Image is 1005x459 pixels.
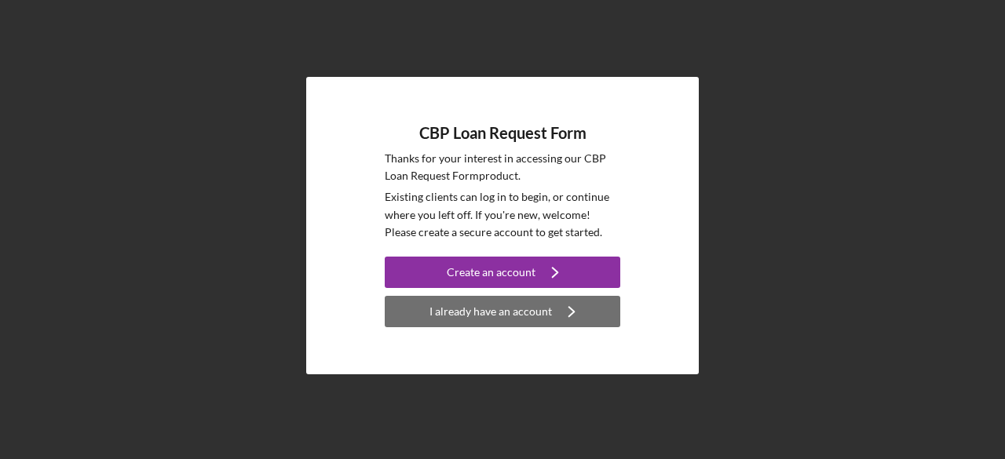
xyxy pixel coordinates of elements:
p: Existing clients can log in to begin, or continue where you left off. If you're new, welcome! Ple... [385,188,620,241]
div: Create an account [447,257,535,288]
button: Create an account [385,257,620,288]
button: I already have an account [385,296,620,327]
div: I already have an account [429,296,552,327]
a: Create an account [385,257,620,292]
h4: CBP Loan Request Form [419,124,587,142]
p: Thanks for your interest in accessing our CBP Loan Request Form product. [385,150,620,185]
